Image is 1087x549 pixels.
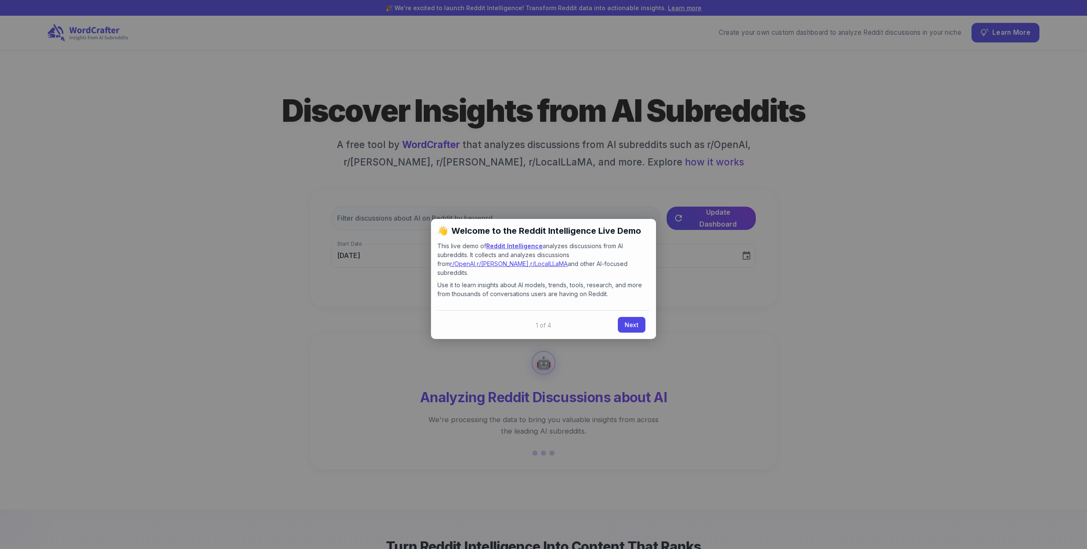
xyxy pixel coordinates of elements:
[437,225,650,236] h2: Welcome to the Reddit Intelligence Live Demo
[477,260,529,267] a: r/[PERSON_NAME]
[450,260,475,267] a: r/OpenAI
[437,280,650,298] p: Use it to learn insights about AI models, trends, tools, research, and more from thousands of con...
[437,224,449,237] span: 👋
[530,260,568,267] a: r/LocalLLaMA
[486,242,543,249] a: Reddit Intelligence
[437,241,650,277] p: This live demo of analyzes discussions from AI subreddits. It collects and analyzes discussions f...
[618,317,645,333] a: Next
